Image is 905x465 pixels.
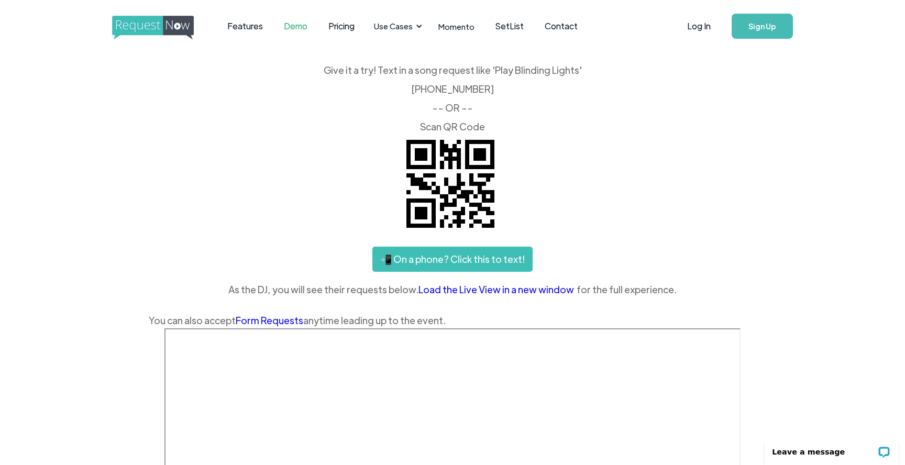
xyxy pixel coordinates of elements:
[485,10,534,42] a: SetList
[149,313,756,328] div: You can also accept anytime leading up to the event.
[372,247,533,272] a: 📲 On a phone? Click this to text!
[236,314,303,326] a: Form Requests
[398,131,503,236] img: QR code
[418,282,577,297] a: Load the Live View in a new window
[758,432,905,465] iframe: LiveChat chat widget
[149,65,756,131] div: Give it a try! Text in a song request like 'Play Blinding Lights' ‍ [PHONE_NUMBER] -- OR -- ‍ Sca...
[374,20,413,32] div: Use Cases
[273,10,318,42] a: Demo
[149,282,756,297] div: As the DJ, you will see their requests below. for the full experience.
[534,10,588,42] a: Contact
[428,11,485,42] a: Momento
[112,16,213,40] img: requestnow logo
[677,8,721,45] a: Log In
[732,14,793,39] a: Sign Up
[112,16,191,37] a: home
[217,10,273,42] a: Features
[318,10,365,42] a: Pricing
[368,10,425,42] div: Use Cases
